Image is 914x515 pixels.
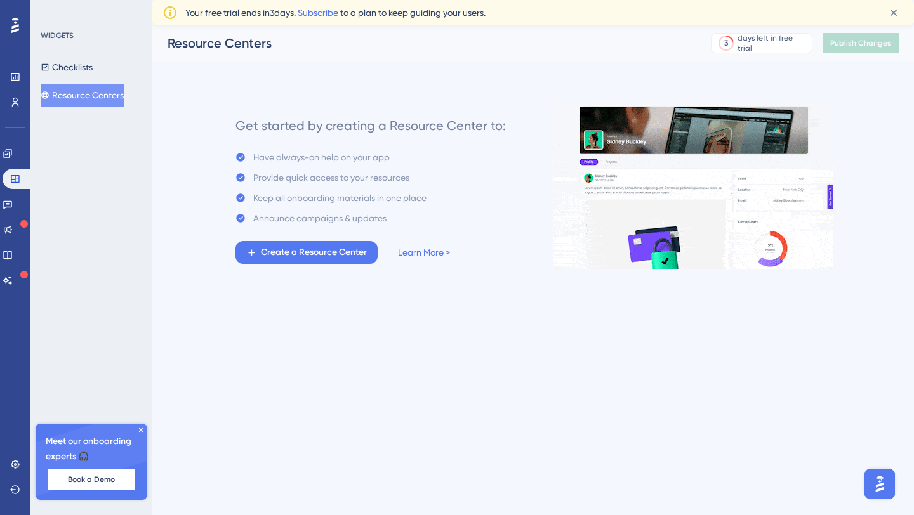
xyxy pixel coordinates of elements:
button: Create a Resource Center [235,241,378,264]
div: Resource Centers [168,34,679,52]
span: Your free trial ends in 3 days. to a plan to keep guiding your users. [185,5,486,20]
a: Subscribe [298,8,338,18]
button: Book a Demo [48,469,135,490]
span: Meet our onboarding experts 🎧 [46,434,137,464]
span: Book a Demo [68,474,115,485]
iframe: UserGuiding AI Assistant Launcher [861,465,899,503]
div: Keep all onboarding materials in one place [253,190,427,205]
div: Announce campaigns & updates [253,211,387,226]
div: Have always-on help on your app [253,150,390,165]
button: Resource Centers [41,84,124,107]
div: Provide quick access to your resources [253,170,409,185]
div: Get started by creating a Resource Center to: [235,117,506,134]
button: Publish Changes [823,33,899,53]
div: days left in free trial [738,33,808,53]
span: Publish Changes [830,38,891,48]
div: 3 [724,38,728,48]
button: Checklists [41,56,93,79]
img: 0356d1974f90e2cc51a660023af54dec.gif [553,101,833,270]
a: Learn More > [398,245,450,260]
span: Create a Resource Center [261,245,367,260]
div: WIDGETS [41,30,74,41]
